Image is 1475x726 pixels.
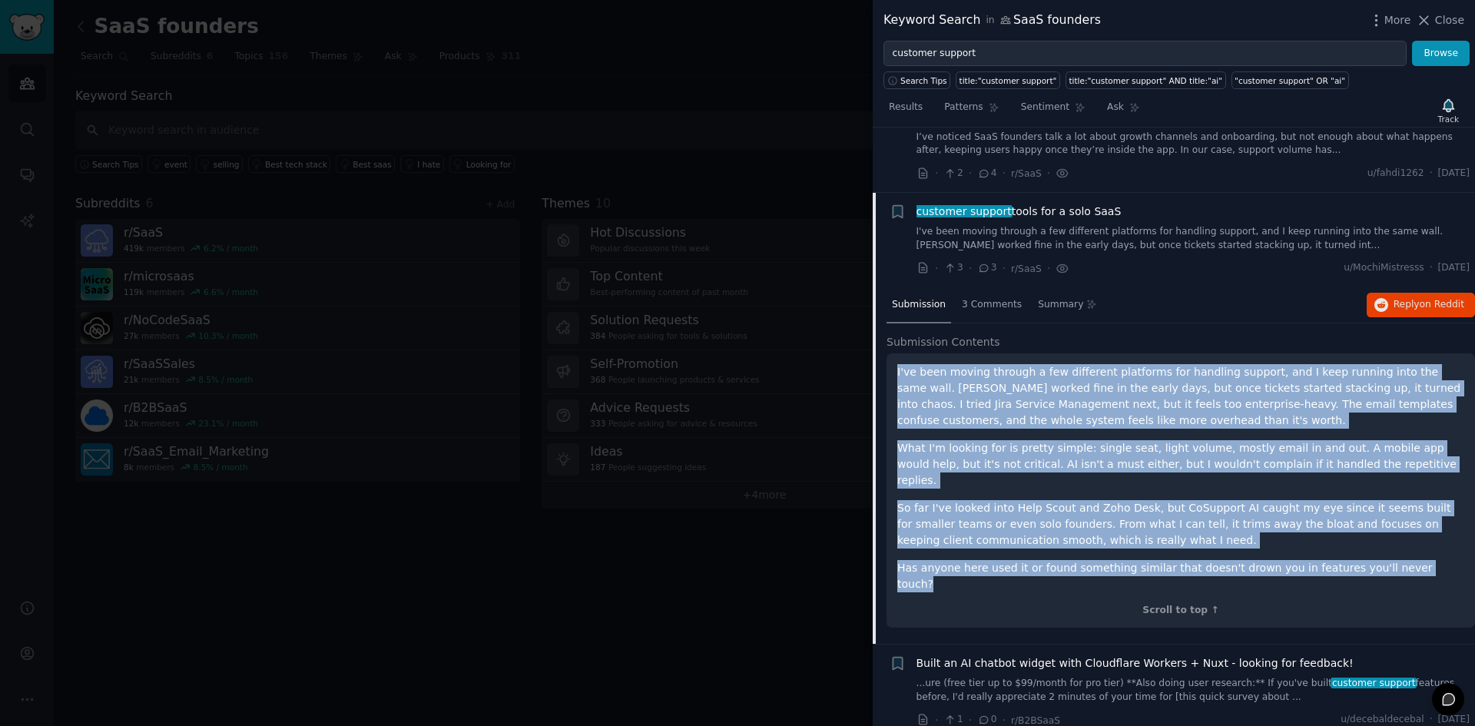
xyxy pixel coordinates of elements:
[1430,167,1433,181] span: ·
[1011,715,1060,726] span: r/B2BSaaS
[935,260,938,277] span: ·
[1102,95,1145,127] a: Ask
[1003,165,1006,181] span: ·
[1047,260,1050,277] span: ·
[1047,165,1050,181] span: ·
[1231,71,1349,89] a: "customer support" OR "ai"
[900,75,947,86] span: Search Tips
[1235,75,1345,86] div: "customer support" OR "ai"
[1384,12,1411,28] span: More
[939,95,1004,127] a: Patterns
[1003,260,1006,277] span: ·
[889,101,923,114] span: Results
[1367,167,1424,181] span: u/fahdi1262
[1021,101,1069,114] span: Sentiment
[943,167,963,181] span: 2
[916,204,1122,220] span: tools for a solo SaaS
[883,95,928,127] a: Results
[943,261,963,275] span: 3
[944,101,983,114] span: Patterns
[1011,264,1042,274] span: r/SaaS
[892,298,946,312] span: Submission
[916,131,1470,157] a: I’ve noticed SaaS founders talk a lot about growth channels and onboarding, but not enough about ...
[1433,94,1464,127] button: Track
[915,205,1013,217] span: customer support
[977,261,996,275] span: 3
[1069,75,1222,86] div: title:"customer support" AND title:"ai"
[916,655,1354,671] a: Built an AI chatbot widget with Cloudflare Workers + Nuxt - looking for feedback!
[986,14,994,28] span: in
[897,560,1464,592] p: Has anyone here used it or found something similar that doesn't drown you in features you'll neve...
[916,225,1470,252] a: I've been moving through a few different platforms for handling support, and I keep running into ...
[1420,299,1464,310] span: on Reddit
[1368,12,1411,28] button: More
[1344,261,1424,275] span: u/MochiMistresss
[897,440,1464,489] p: What I'm looking for is pretty simple: single seat, light volume, mostly email in and out. A mobi...
[1394,298,1464,312] span: Reply
[960,75,1057,86] div: title:"customer support"
[969,165,972,181] span: ·
[956,71,1060,89] a: title:"customer support"
[1367,293,1475,317] button: Replyon Reddit
[977,167,996,181] span: 4
[1011,168,1042,179] span: r/SaaS
[1016,95,1091,127] a: Sentiment
[916,677,1470,704] a: ...ure (free tier up to $99/month for pro tier) **Also doing user research:** If you've builtcust...
[1438,261,1470,275] span: [DATE]
[969,260,972,277] span: ·
[883,11,1101,30] div: Keyword Search SaaS founders
[962,298,1022,312] span: 3 Comments
[887,334,1000,350] span: Submission Contents
[1438,167,1470,181] span: [DATE]
[883,41,1407,67] input: Try a keyword related to your business
[1066,71,1226,89] a: title:"customer support" AND title:"ai"
[916,204,1122,220] a: customer supporttools for a solo SaaS
[1107,101,1124,114] span: Ask
[1038,298,1083,312] span: Summary
[935,165,938,181] span: ·
[1430,261,1433,275] span: ·
[897,364,1464,429] p: I've been moving through a few different platforms for handling support, and I keep running into ...
[1331,678,1417,688] span: customer support
[897,500,1464,549] p: So far I've looked into Help Scout and Zoho Desk, but CoSupport AI caught my eye since it seems b...
[1416,12,1464,28] button: Close
[883,71,950,89] button: Search Tips
[1438,114,1459,124] div: Track
[1435,12,1464,28] span: Close
[1412,41,1470,67] button: Browse
[897,604,1464,618] div: Scroll to top ↑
